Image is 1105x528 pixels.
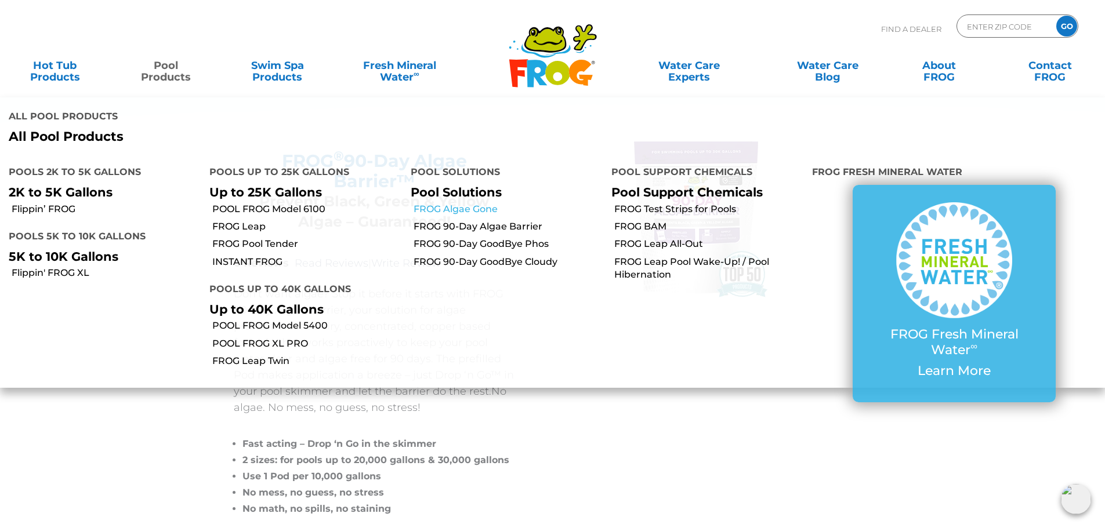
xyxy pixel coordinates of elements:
[12,203,201,216] a: Flippin’ FROG
[611,185,795,199] p: Pool Support Chemicals
[881,14,941,43] p: Find A Dealer
[614,256,803,282] a: FROG Leap Pool Wake-Up! / Pool Hibernation
[212,238,401,250] a: FROG Pool Tender
[411,185,502,199] a: Pool Solutions
[12,267,201,279] a: Flippin' FROG XL
[212,319,401,332] a: POOL FROG Model 5400
[414,238,603,250] a: FROG 90-Day GoodBye Phos
[9,185,192,199] p: 2K to 5K Gallons
[209,185,393,199] p: Up to 25K Gallons
[9,249,192,264] p: 5K to 10K Gallons
[212,337,401,350] a: POOL FROG XL PRO
[209,279,393,302] h4: Pools up to 40K Gallons
[212,355,401,367] a: FROG Leap Twin
[614,238,803,250] a: FROG Leap All-Out
[9,162,192,185] h4: Pools 2K to 5K Gallons
[242,487,384,498] span: No mess, no guess, no stress
[1061,484,1091,514] img: openIcon
[414,220,603,233] a: FROG 90-Day Algae Barrier
[9,129,544,144] a: All Pool Products
[414,203,603,216] a: FROG Algae Gone
[234,54,321,77] a: Swim SpaProducts
[611,162,795,185] h4: Pool Support Chemicals
[876,363,1032,378] p: Learn More
[876,202,1032,384] a: FROG Fresh Mineral Water∞ Learn More
[784,54,871,77] a: Water CareBlog
[12,54,98,77] a: Hot TubProducts
[212,203,401,216] a: POOL FROG Model 6100
[970,340,977,352] sup: ∞
[242,503,391,514] span: No math, no spills, no staining
[123,54,209,77] a: PoolProducts
[614,220,803,233] a: FROG BAM
[209,302,393,316] p: Up to 40K Gallons
[414,69,419,78] sup: ∞
[1056,16,1077,37] input: GO
[414,256,603,268] a: FROG 90-Day GoodBye Cloudy
[242,436,515,452] li: Fast acting – Drop ‘n Go in the skimmer
[242,468,515,485] li: Use 1 Pod per 10,000 gallons
[345,54,454,77] a: Fresh MineralWater∞
[1007,54,1093,77] a: ContactFROG
[614,203,803,216] a: FROG Test Strips for Pools
[411,162,594,185] h4: Pool Solutions
[896,54,982,77] a: AboutFROG
[209,162,393,185] h4: Pools up to 25K Gallons
[966,18,1044,35] input: Zip Code Form
[812,162,1096,185] h4: FROG Fresh Mineral Water
[242,452,515,468] li: 2 sizes: for pools up to 20,000 gallons & 30,000 gallons
[212,220,401,233] a: FROG Leap
[876,327,1032,358] p: FROG Fresh Mineral Water
[9,226,192,249] h4: Pools 5K to 10K Gallons
[619,54,759,77] a: Water CareExperts
[9,106,544,129] h4: All Pool Products
[212,256,401,268] a: INSTANT FROG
